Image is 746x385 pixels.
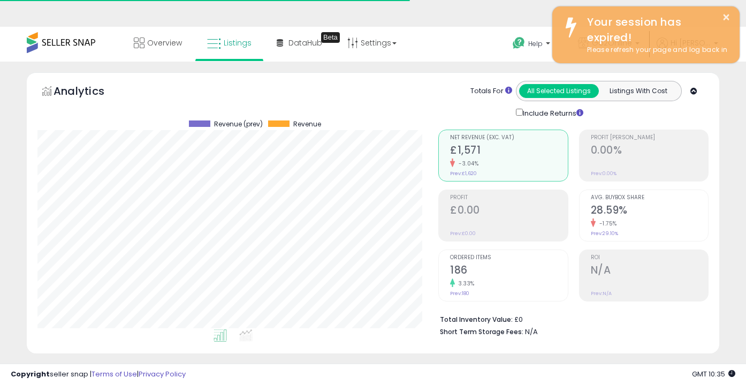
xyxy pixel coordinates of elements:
i: Get Help [512,36,526,50]
b: Short Term Storage Fees: [440,327,523,336]
button: All Selected Listings [519,84,599,98]
a: Help [504,28,561,62]
small: Prev: 180 [450,290,469,297]
h2: N/A [591,264,709,278]
h2: £0.00 [450,204,568,218]
a: Settings [339,27,405,59]
span: DataHub [288,37,322,48]
small: Prev: N/A [591,290,612,297]
a: Overview [126,27,190,59]
div: seller snap | | [11,369,186,380]
button: Listings With Cost [598,84,678,98]
a: DataHub [269,27,330,59]
small: 3.33% [455,280,475,288]
h2: 0.00% [591,144,709,158]
b: Total Inventory Value: [440,315,513,324]
span: Ordered Items [450,255,568,261]
span: Profit [PERSON_NAME] [591,135,709,141]
div: Your session has expired! [579,14,732,45]
h2: £1,571 [450,144,568,158]
a: Listings [199,27,260,59]
h5: Analytics [54,84,125,101]
strong: Copyright [11,369,50,379]
h2: 28.59% [591,204,709,218]
span: Net Revenue (Exc. VAT) [450,135,568,141]
span: ROI [591,255,709,261]
small: Prev: £1,620 [450,170,477,177]
span: N/A [525,327,538,337]
span: Avg. Buybox Share [591,195,709,201]
span: Profit [450,195,568,201]
a: Terms of Use [92,369,137,379]
span: Help [528,39,543,48]
small: Prev: 0.00% [591,170,616,177]
div: Tooltip anchor [321,32,340,43]
small: -3.04% [455,160,478,168]
div: Include Returns [508,107,596,119]
a: Privacy Policy [139,369,186,379]
small: Prev: £0.00 [450,230,476,237]
small: -1.75% [596,220,617,228]
small: Prev: 29.10% [591,230,618,237]
span: 2025-10-10 10:35 GMT [692,369,735,379]
li: £0 [440,312,701,325]
div: Please refresh your page and log back in [579,45,732,55]
span: Listings [224,37,252,48]
div: Totals For [470,86,512,96]
span: Revenue [293,120,321,128]
span: Revenue (prev) [214,120,263,128]
h2: 186 [450,264,568,278]
span: Overview [147,37,182,48]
